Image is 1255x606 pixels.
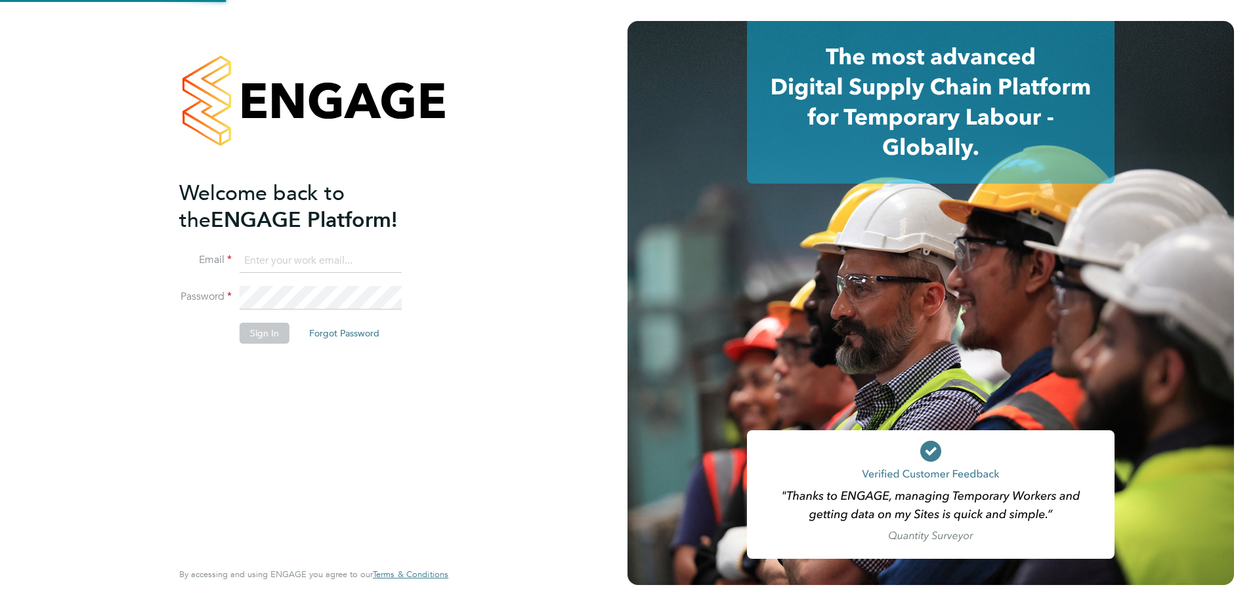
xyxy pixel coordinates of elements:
button: Forgot Password [299,323,390,344]
a: Terms & Conditions [373,569,448,580]
input: Enter your work email... [240,249,402,273]
span: Terms & Conditions [373,569,448,580]
label: Password [179,290,232,304]
span: Welcome back to the [179,180,345,233]
label: Email [179,253,232,267]
h2: ENGAGE Platform! [179,180,435,233]
button: Sign In [240,323,289,344]
span: By accessing and using ENGAGE you agree to our [179,569,448,580]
